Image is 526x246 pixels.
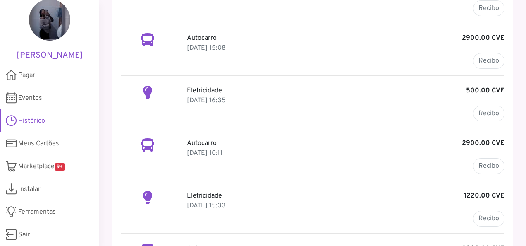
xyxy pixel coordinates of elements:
a: Recibo [473,106,504,121]
a: Recibo [473,53,504,69]
b: 500.00 CVE [466,86,504,96]
p: 05 May 2025, 16:33 [187,201,504,211]
a: Recibo [473,158,504,174]
p: 30 May 2025, 11:11 [187,148,504,158]
p: Autocarro [187,138,504,148]
span: Marketplace [18,162,65,171]
p: Eletricidade [187,191,504,201]
a: Recibo [473,211,504,227]
p: 31 Jul 2025, 16:08 [187,43,504,53]
span: Pagar [18,70,35,80]
p: 30 Jun 2025, 17:35 [187,96,504,106]
span: Eventos [18,93,42,103]
b: 2900.00 CVE [462,33,504,43]
a: Recibo [473,0,504,16]
span: Sair [18,230,30,240]
span: Meus Cartões [18,139,59,149]
b: 1220.00 CVE [464,191,504,201]
span: Ferramentas [18,207,56,217]
span: Histórico [18,116,45,126]
p: Eletricidade [187,86,504,96]
b: 2900.00 CVE [462,138,504,148]
h5: [PERSON_NAME] [12,51,87,60]
p: Autocarro [187,33,504,43]
span: 9+ [55,163,65,171]
span: Instalar [18,184,41,194]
